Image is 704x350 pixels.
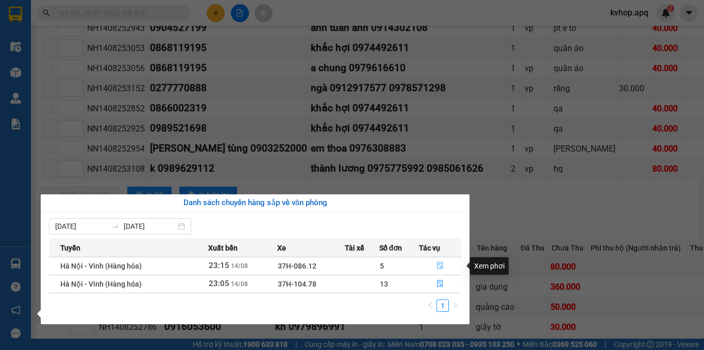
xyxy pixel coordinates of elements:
span: 23:05 [209,279,229,288]
li: 1 [437,299,449,312]
div: Danh sách chuyến hàng sắp về văn phòng [49,197,461,209]
span: Hà Nội - Vinh (Hàng hóa) [60,262,142,270]
span: Số đơn [379,242,403,254]
a: 1 [437,300,448,311]
span: 37H-086.12 [278,262,316,270]
span: file-done [437,262,444,270]
span: 5 [380,262,384,270]
span: Tài xế [345,242,364,254]
input: Đến ngày [124,221,176,232]
span: swap-right [111,222,120,230]
span: right [452,302,458,308]
button: left [424,299,437,312]
span: Xe [277,242,286,254]
span: Tuyến [60,242,80,254]
span: 23:15 [209,261,229,270]
button: right [449,299,461,312]
span: Hà Nội - Vinh (Hàng hóa) [60,280,142,288]
span: to [111,222,120,230]
span: file-done [437,280,444,288]
div: Xem phơi [470,257,509,275]
span: 14/08 [231,280,248,288]
input: Từ ngày [55,221,107,232]
span: Xuất bến [208,242,238,254]
button: file-done [420,258,461,274]
span: Tác vụ [419,242,440,254]
button: file-done [420,276,461,292]
span: 13 [380,280,388,288]
span: 37H-104.78 [278,280,316,288]
li: Previous Page [424,299,437,312]
span: left [427,302,433,308]
li: Next Page [449,299,461,312]
span: 14/08 [231,262,248,270]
